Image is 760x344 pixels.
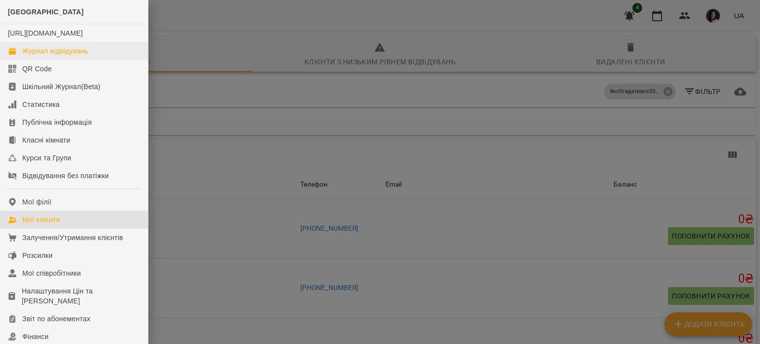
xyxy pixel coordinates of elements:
div: Мої філії [22,197,51,207]
div: Класні кімнати [22,135,70,145]
div: Залучення/Утримання клієнтів [22,233,123,243]
div: QR Code [22,64,52,74]
div: Курси та Групи [22,153,71,163]
div: Фінанси [22,332,48,342]
div: Публічна інформація [22,117,92,127]
div: Журнал відвідувань [22,46,88,56]
div: Налаштування Цін та [PERSON_NAME] [22,286,140,306]
span: [GEOGRAPHIC_DATA] [8,8,84,16]
div: Мої співробітники [22,268,81,278]
div: Відвідування без платіжки [22,171,109,181]
div: Статистика [22,99,60,109]
div: Мої клієнти [22,215,60,225]
div: Звіт по абонементах [22,314,91,324]
a: [URL][DOMAIN_NAME] [8,29,83,37]
div: Шкільний Журнал(Beta) [22,82,100,92]
div: Розсилки [22,250,52,260]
